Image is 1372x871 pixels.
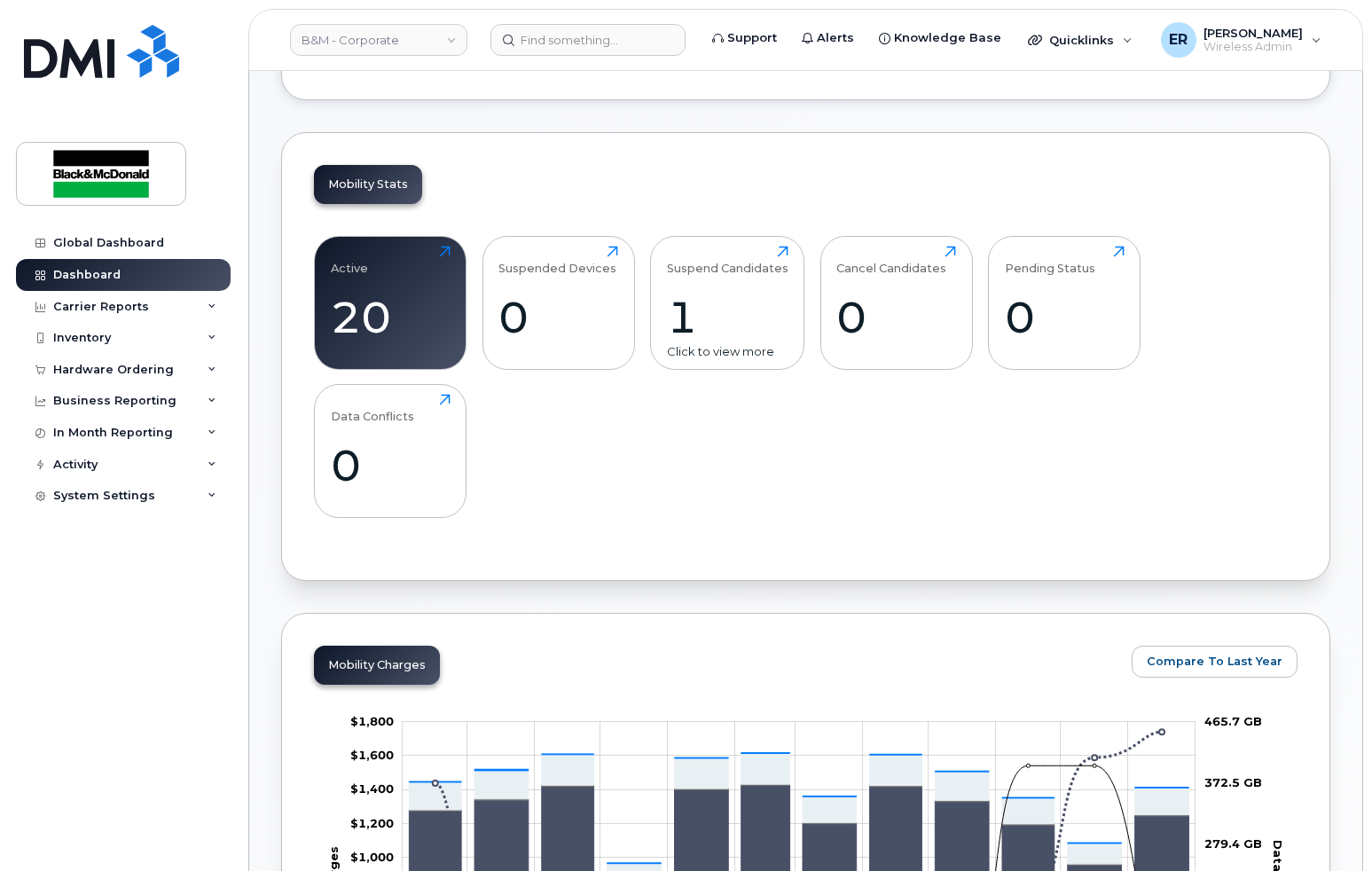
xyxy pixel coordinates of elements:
[331,439,451,491] div: 0
[817,29,854,47] span: Alerts
[1169,29,1188,51] span: ER
[498,291,618,343] div: 0
[490,24,686,56] input: Find something...
[727,29,777,47] span: Support
[1015,22,1145,58] div: Quicklinks
[1204,775,1262,789] tspan: 372.5 GB
[667,291,788,343] div: 1
[350,748,394,762] tspan: $1,600
[350,782,394,796] tspan: $1,400
[667,246,788,359] a: Suspend Candidates1Click to view more
[667,246,788,275] div: Suspend Candidates
[350,782,394,796] g: $0
[1132,646,1298,678] button: Compare To Last Year
[1203,40,1303,54] span: Wireless Admin
[498,246,616,275] div: Suspended Devices
[1204,836,1262,851] tspan: 279.4 GB
[836,246,956,359] a: Cancel Candidates0
[1005,246,1095,275] div: Pending Status
[1005,291,1125,343] div: 0
[1049,33,1114,47] span: Quicklinks
[350,816,394,830] g: $0
[836,246,946,275] div: Cancel Candidates
[1204,714,1262,728] tspan: 465.7 GB
[836,291,956,343] div: 0
[350,850,394,864] tspan: $1,000
[1149,22,1334,58] div: Ellen Ruttan
[789,20,866,56] a: Alerts
[331,394,414,423] div: Data Conflicts
[331,291,451,343] div: 20
[350,714,394,728] tspan: $1,800
[350,850,394,864] g: $0
[1005,246,1125,359] a: Pending Status0
[700,20,789,56] a: Support
[498,246,618,359] a: Suspended Devices0
[350,748,394,762] g: $0
[331,246,368,275] div: Active
[331,246,451,359] a: Active20
[894,29,1001,47] span: Knowledge Base
[290,24,467,56] a: B&M - Corporate
[1203,26,1303,40] span: [PERSON_NAME]
[350,816,394,830] tspan: $1,200
[667,343,788,360] div: Click to view more
[866,20,1014,56] a: Knowledge Base
[1147,653,1282,670] span: Compare To Last Year
[350,714,394,728] g: $0
[331,394,451,507] a: Data Conflicts0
